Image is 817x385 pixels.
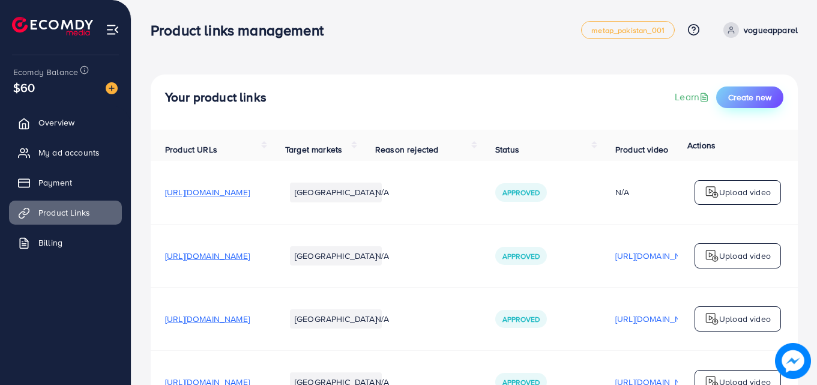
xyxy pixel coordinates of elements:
[285,144,342,156] span: Target markets
[106,23,119,37] img: menu
[375,313,389,325] span: N/A
[705,312,719,326] img: logo
[728,91,771,103] span: Create new
[495,144,519,156] span: Status
[165,90,267,105] h4: Your product links
[591,26,665,34] span: metap_pakistan_001
[375,186,389,198] span: N/A
[615,249,700,263] p: [URL][DOMAIN_NAME]
[719,312,771,326] p: Upload video
[9,231,122,255] a: Billing
[38,117,74,129] span: Overview
[38,237,62,249] span: Billing
[290,309,382,329] li: [GEOGRAPHIC_DATA]
[615,144,668,156] span: Product video
[13,66,78,78] span: Ecomdy Balance
[9,111,122,135] a: Overview
[719,185,771,199] p: Upload video
[705,249,719,263] img: logo
[375,250,389,262] span: N/A
[719,249,771,263] p: Upload video
[375,144,438,156] span: Reason rejected
[675,90,711,104] a: Learn
[615,186,700,198] div: N/A
[165,250,250,262] span: [URL][DOMAIN_NAME]
[165,186,250,198] span: [URL][DOMAIN_NAME]
[290,246,382,265] li: [GEOGRAPHIC_DATA]
[38,177,72,189] span: Payment
[151,22,333,39] h3: Product links management
[38,207,90,219] span: Product Links
[9,141,122,165] a: My ad accounts
[581,21,675,39] a: metap_pakistan_001
[9,171,122,195] a: Payment
[165,313,250,325] span: [URL][DOMAIN_NAME]
[290,183,382,202] li: [GEOGRAPHIC_DATA]
[716,86,783,108] button: Create new
[502,314,540,324] span: Approved
[9,201,122,225] a: Product Links
[502,251,540,261] span: Approved
[744,23,798,37] p: vogueapparel
[106,82,118,94] img: image
[615,312,700,326] p: [URL][DOMAIN_NAME]
[13,79,35,96] span: $60
[687,139,716,151] span: Actions
[12,17,93,35] img: logo
[502,187,540,198] span: Approved
[719,22,798,38] a: vogueapparel
[38,147,100,159] span: My ad accounts
[165,144,217,156] span: Product URLs
[775,343,811,379] img: image
[705,185,719,199] img: logo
